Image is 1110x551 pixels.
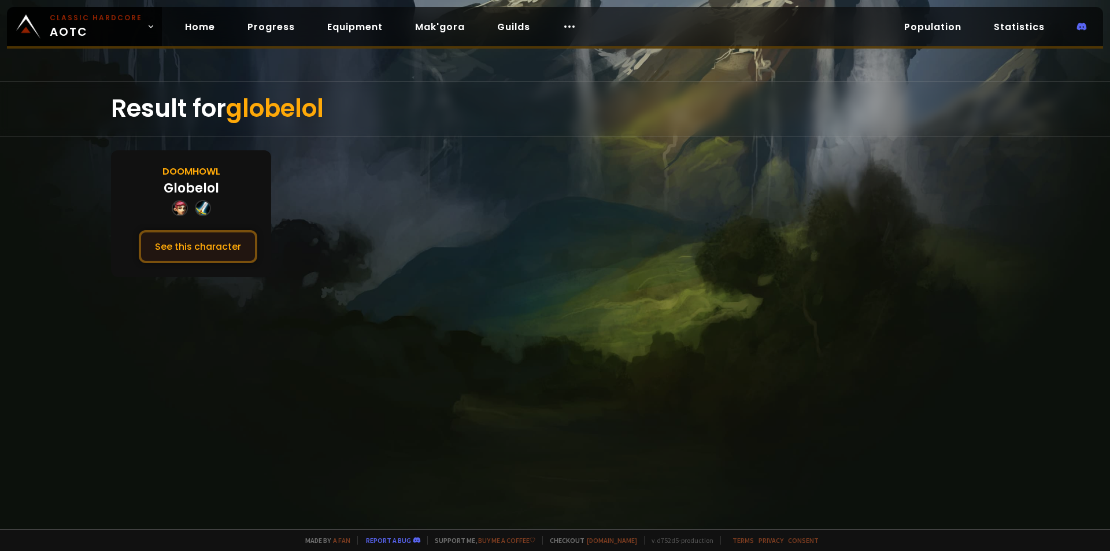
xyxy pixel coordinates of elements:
a: Terms [732,536,754,545]
div: Doomhowl [162,164,220,179]
small: Classic Hardcore [50,13,142,23]
a: Statistics [985,15,1054,39]
a: Buy me a coffee [478,536,535,545]
span: globelol [226,91,324,125]
a: Consent [788,536,819,545]
a: [DOMAIN_NAME] [587,536,637,545]
a: Progress [238,15,304,39]
button: See this character [139,230,257,263]
a: a fan [333,536,350,545]
span: AOTC [50,13,142,40]
div: Result for [111,82,999,136]
a: Mak'gora [406,15,474,39]
a: Privacy [758,536,783,545]
a: Home [176,15,224,39]
span: Support me, [427,536,535,545]
span: Made by [298,536,350,545]
a: Guilds [488,15,539,39]
a: Equipment [318,15,392,39]
a: Population [895,15,971,39]
div: Globelol [164,179,219,198]
a: Classic HardcoreAOTC [7,7,162,46]
span: Checkout [542,536,637,545]
span: v. d752d5 - production [644,536,713,545]
a: Report a bug [366,536,411,545]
